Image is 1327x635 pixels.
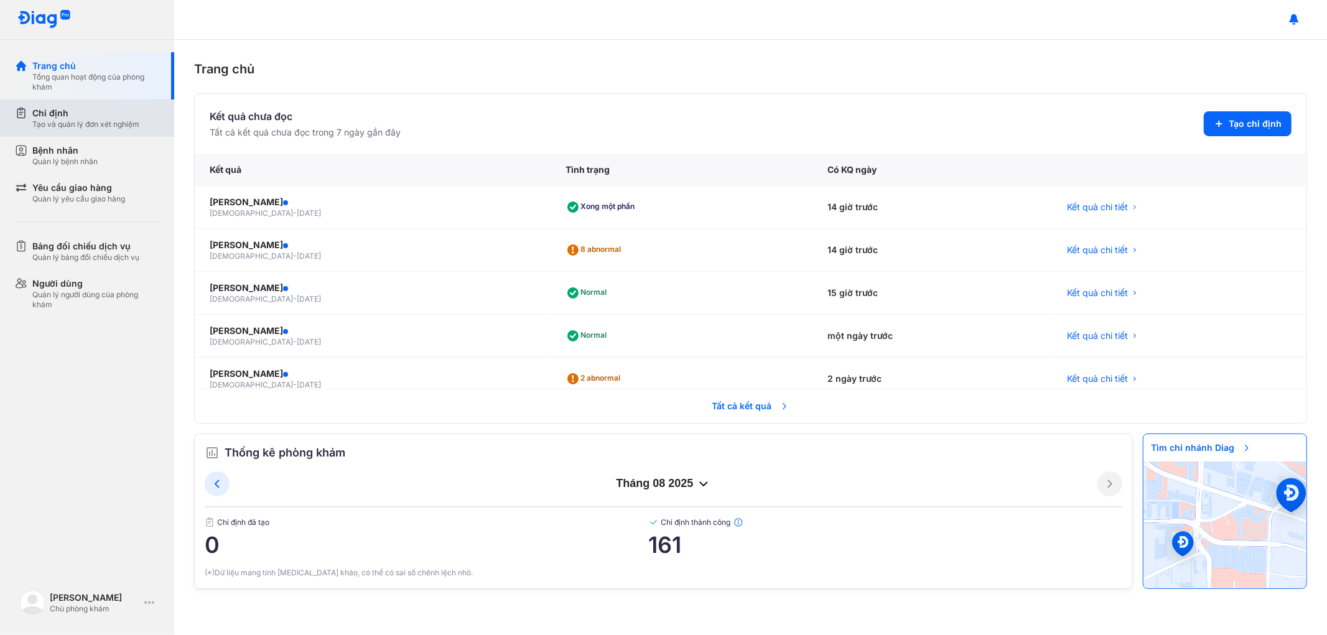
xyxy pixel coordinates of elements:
[210,239,536,251] div: [PERSON_NAME]
[32,107,139,119] div: Chỉ định
[32,72,159,92] div: Tổng quan hoạt động của phòng khám
[205,517,649,527] span: Chỉ định đã tạo
[1068,244,1129,256] span: Kết quả chi tiết
[297,251,321,261] span: [DATE]
[17,10,71,29] img: logo
[50,604,139,614] div: Chủ phòng khám
[205,532,649,557] span: 0
[32,194,125,204] div: Quản lý yêu cầu giao hàng
[32,144,98,157] div: Bệnh nhân
[32,182,125,194] div: Yêu cầu giao hàng
[210,368,536,380] div: [PERSON_NAME]
[1068,330,1129,342] span: Kết quả chi tiết
[32,253,139,262] div: Quản lý bảng đối chiếu dịch vụ
[205,567,1122,578] div: (*)Dữ liệu mang tính [MEDICAL_DATA] khảo, có thể có sai số chênh lệch nhỏ.
[210,251,293,261] span: [DEMOGRAPHIC_DATA]
[1143,434,1259,461] span: Tìm chi nhánh Diag
[210,126,401,139] div: Tất cả kết quả chưa đọc trong 7 ngày gần đây
[566,369,625,389] div: 2 abnormal
[50,591,139,604] div: [PERSON_NAME]
[566,326,612,346] div: Normal
[210,380,293,389] span: [DEMOGRAPHIC_DATA]
[32,157,98,167] div: Quản lý bệnh nhân
[293,337,297,346] span: -
[812,154,1053,186] div: Có KQ ngày
[225,444,345,461] span: Thống kê phòng khám
[32,240,139,253] div: Bảng đối chiếu dịch vụ
[1068,201,1129,213] span: Kết quả chi tiết
[210,282,536,294] div: [PERSON_NAME]
[210,294,293,304] span: [DEMOGRAPHIC_DATA]
[210,196,536,208] div: [PERSON_NAME]
[1068,287,1129,299] span: Kết quả chi tiết
[812,272,1053,315] div: 15 giờ trước
[566,197,640,217] div: Xong một phần
[32,290,159,310] div: Quản lý người dùng của phòng khám
[566,283,612,303] div: Normal
[293,294,297,304] span: -
[297,208,321,218] span: [DATE]
[733,517,743,527] img: info.7e716105.svg
[812,229,1053,272] div: 14 giờ trước
[230,476,1097,491] div: tháng 08 2025
[551,154,812,186] div: Tình trạng
[812,315,1053,358] div: một ngày trước
[649,517,1123,527] span: Chỉ định thành công
[194,60,1307,78] div: Trang chủ
[293,380,297,389] span: -
[297,337,321,346] span: [DATE]
[32,119,139,129] div: Tạo và quản lý đơn xét nghiệm
[566,240,626,260] div: 8 abnormal
[293,208,297,218] span: -
[210,109,401,124] div: Kết quả chưa đọc
[1204,111,1292,136] button: Tạo chỉ định
[205,517,215,527] img: document.50c4cfd0.svg
[20,590,45,615] img: logo
[297,380,321,389] span: [DATE]
[705,392,797,420] span: Tất cả kết quả
[649,517,659,527] img: checked-green.01cc79e0.svg
[32,277,159,290] div: Người dùng
[210,337,293,346] span: [DEMOGRAPHIC_DATA]
[205,445,220,460] img: order.5a6da16c.svg
[812,186,1053,229] div: 14 giờ trước
[1229,118,1282,130] span: Tạo chỉ định
[1068,373,1129,385] span: Kết quả chi tiết
[210,208,293,218] span: [DEMOGRAPHIC_DATA]
[297,294,321,304] span: [DATE]
[812,358,1053,401] div: 2 ngày trước
[210,325,536,337] div: [PERSON_NAME]
[32,60,159,72] div: Trang chủ
[195,154,551,186] div: Kết quả
[649,532,1123,557] span: 161
[293,251,297,261] span: -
